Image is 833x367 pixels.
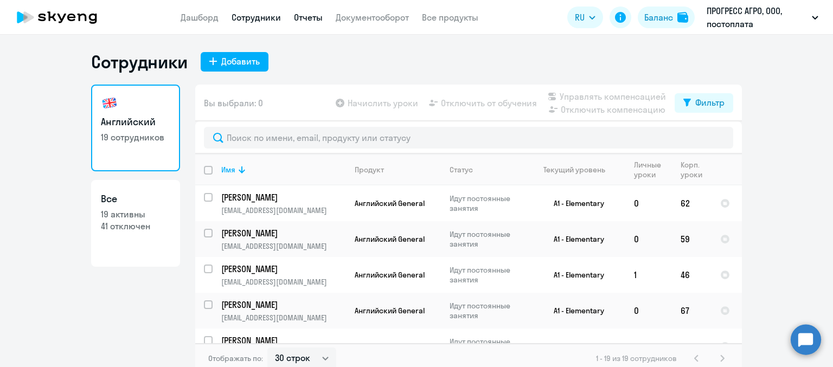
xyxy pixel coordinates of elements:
[204,127,733,149] input: Поиск по имени, email, продукту или статусу
[201,52,268,72] button: Добавить
[181,12,219,23] a: Дашборд
[638,7,695,28] button: Балансbalance
[355,198,425,208] span: Английский General
[232,12,281,23] a: Сотрудники
[422,12,478,23] a: Все продукты
[524,221,625,257] td: A1 - Elementary
[101,115,170,129] h3: Английский
[294,12,323,23] a: Отчеты
[355,165,384,175] div: Продукт
[101,94,118,112] img: english
[450,194,524,213] p: Идут постоянные занятия
[221,191,344,203] p: [PERSON_NAME]
[355,342,425,351] span: Английский General
[101,208,170,220] p: 19 активны
[221,241,345,251] p: [EMAIL_ADDRESS][DOMAIN_NAME]
[355,306,425,316] span: Английский General
[533,165,625,175] div: Текущий уровень
[543,165,605,175] div: Текущий уровень
[625,329,672,364] td: 0
[625,221,672,257] td: 0
[101,192,170,206] h3: Все
[672,185,712,221] td: 62
[567,7,603,28] button: RU
[221,313,345,323] p: [EMAIL_ADDRESS][DOMAIN_NAME]
[450,301,524,320] p: Идут постоянные занятия
[91,85,180,171] a: Английский19 сотрудников
[524,329,625,364] td: A1 - Elementary
[672,257,712,293] td: 46
[221,263,344,275] p: [PERSON_NAME]
[625,293,672,329] td: 0
[355,234,425,244] span: Английский General
[91,51,188,73] h1: Сотрудники
[221,191,345,203] a: [PERSON_NAME]
[672,221,712,257] td: 59
[575,11,585,24] span: RU
[707,4,808,30] p: ПРОГРЕСС АГРО, ООО, постоплата
[221,334,345,346] a: [PERSON_NAME]
[625,257,672,293] td: 1
[677,12,688,23] img: balance
[634,160,671,179] div: Личные уроки
[625,185,672,221] td: 0
[101,131,170,143] p: 19 сотрудников
[672,329,712,364] td: 53
[675,93,733,113] button: Фильтр
[221,334,344,346] p: [PERSON_NAME]
[450,229,524,249] p: Идут постоянные занятия
[450,165,473,175] div: Статус
[524,257,625,293] td: A1 - Elementary
[221,299,345,311] a: [PERSON_NAME]
[336,12,409,23] a: Документооборот
[221,165,345,175] div: Имя
[701,4,824,30] button: ПРОГРЕСС АГРО, ООО, постоплата
[221,277,345,287] p: [EMAIL_ADDRESS][DOMAIN_NAME]
[596,353,677,363] span: 1 - 19 из 19 сотрудников
[644,11,673,24] div: Баланс
[681,160,711,179] div: Корп. уроки
[524,293,625,329] td: A1 - Elementary
[221,55,260,68] div: Добавить
[91,180,180,267] a: Все19 активны41 отключен
[221,165,235,175] div: Имя
[450,337,524,356] p: Идут постоянные занятия
[450,265,524,285] p: Идут постоянные занятия
[221,263,345,275] a: [PERSON_NAME]
[695,96,725,109] div: Фильтр
[221,227,345,239] a: [PERSON_NAME]
[221,227,344,239] p: [PERSON_NAME]
[672,293,712,329] td: 67
[208,353,263,363] span: Отображать по:
[524,185,625,221] td: A1 - Elementary
[204,96,263,110] span: Вы выбрали: 0
[101,220,170,232] p: 41 отключен
[221,205,345,215] p: [EMAIL_ADDRESS][DOMAIN_NAME]
[355,270,425,280] span: Английский General
[221,299,344,311] p: [PERSON_NAME]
